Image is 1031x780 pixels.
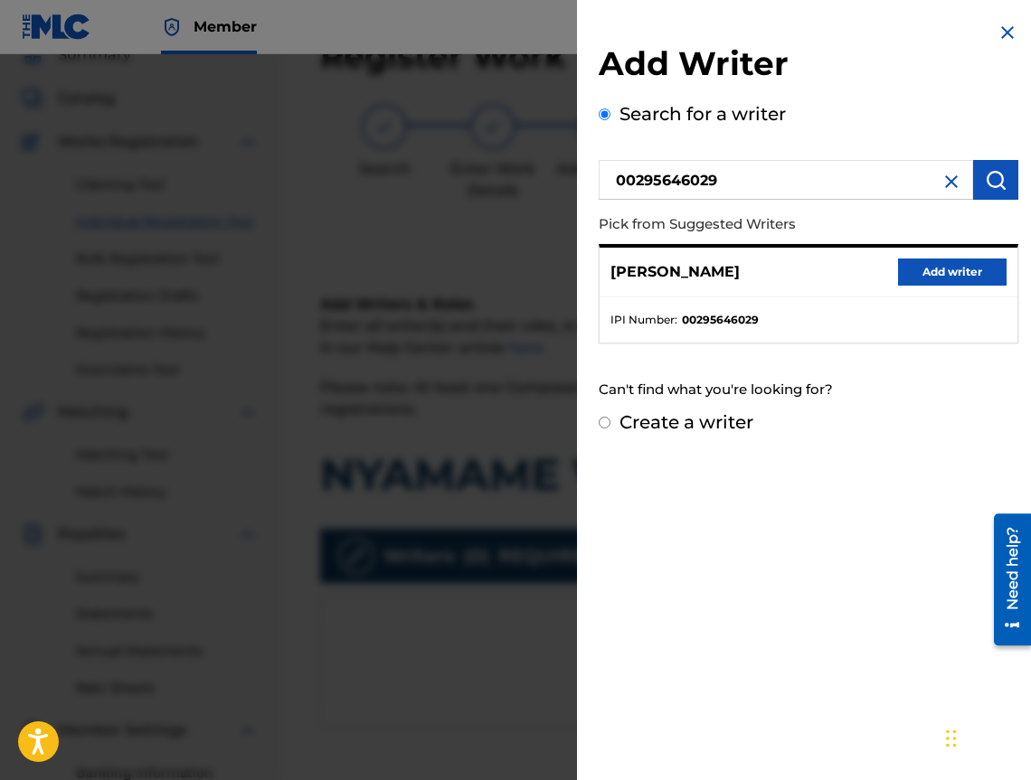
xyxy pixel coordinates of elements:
[610,312,677,328] span: IPI Number :
[941,171,962,193] img: close
[682,312,759,328] strong: 00295646029
[985,169,1007,191] img: Search Works
[610,261,740,283] p: [PERSON_NAME]
[599,205,915,244] p: Pick from Suggested Writers
[620,103,786,125] label: Search for a writer
[941,693,1031,780] div: Джаджи за чат
[161,16,183,38] img: Top Rightsholder
[941,693,1031,780] iframe: Chat Widget
[620,411,753,433] label: Create a writer
[599,371,1018,409] div: Can't find what you're looking for?
[946,711,957,766] div: Плъзни
[194,16,257,37] span: Member
[22,14,91,40] img: MLC Logo
[980,507,1031,653] iframe: Resource Center
[599,43,1018,89] h2: Add Writer
[898,258,1007,286] button: Add writer
[599,160,973,200] input: Search writer's name or IPI Number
